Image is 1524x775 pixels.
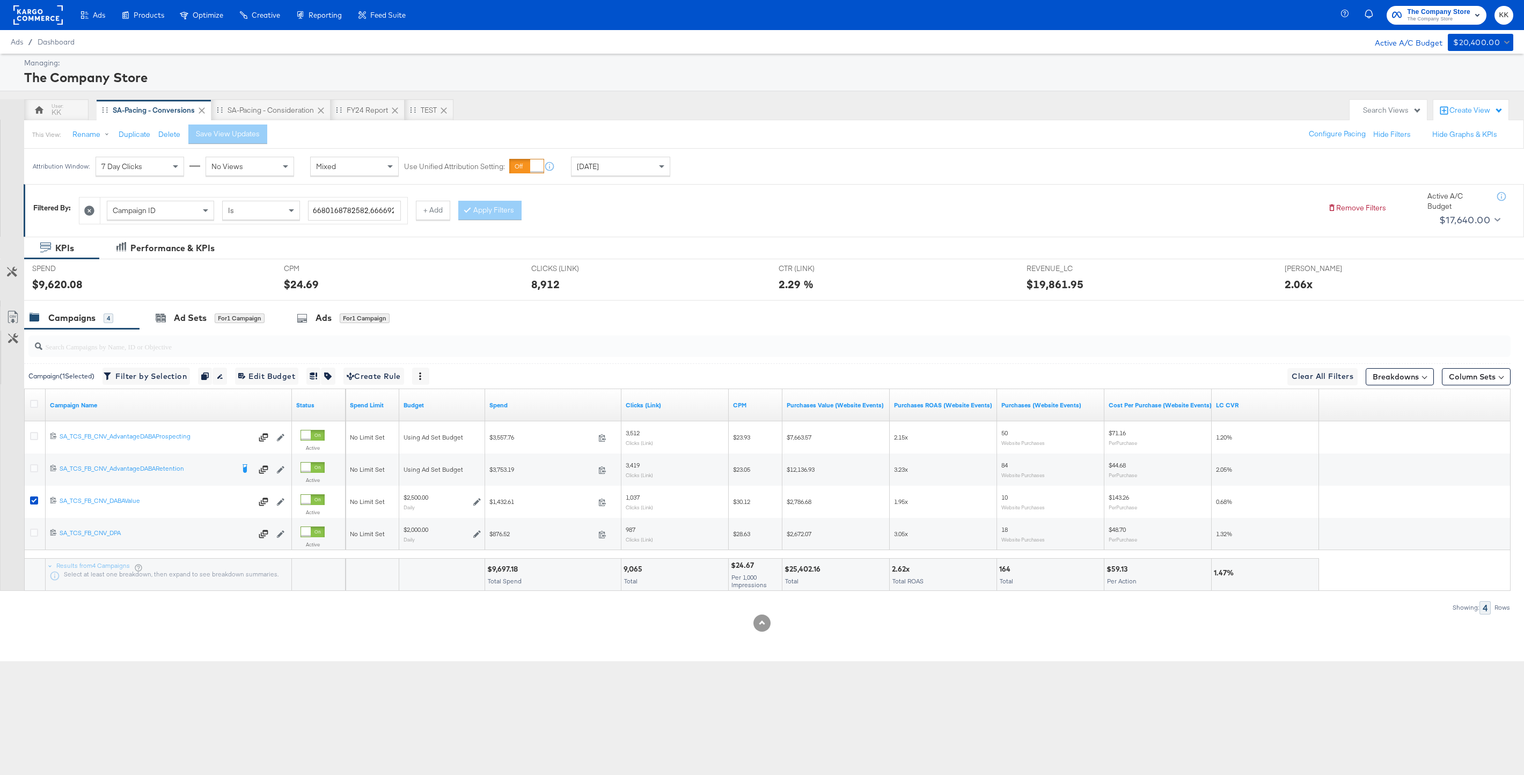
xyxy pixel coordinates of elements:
span: No Limit Set [350,530,385,538]
span: KK [1499,9,1509,21]
span: CTR (LINK) [779,264,859,274]
sub: Daily [404,504,415,510]
span: No Limit Set [350,465,385,473]
div: 4 [104,313,113,323]
span: $876.52 [489,530,594,538]
span: No Limit Set [350,433,385,441]
sub: Website Purchases [1001,472,1045,478]
span: $7,663.57 [787,433,811,441]
a: The total value of the purchase actions divided by spend tracked by your Custom Audience pixel on... [894,401,993,410]
div: Attribution Window: [32,163,90,170]
sub: Website Purchases [1001,536,1045,543]
span: $1,432.61 [489,498,594,506]
label: Active [301,541,325,548]
span: 10 [1001,494,1008,502]
div: Drag to reorder tab [410,107,416,113]
span: 3.05x [894,530,908,538]
span: [DATE] [577,162,599,171]
sub: Website Purchases [1001,504,1045,510]
span: Total ROAS [892,577,924,586]
div: Drag to reorder tab [217,107,223,113]
div: Search Views [1363,105,1422,115]
div: $24.69 [284,276,319,292]
span: SPEND [32,264,113,274]
span: Optimize [193,11,223,19]
div: $59.13 [1107,565,1131,575]
span: Mixed [316,162,336,171]
div: $9,620.08 [32,276,83,292]
div: 1.47% [1214,568,1237,579]
span: Total [624,577,638,586]
a: SA_TCS_FB_CNV_DABAValue [60,496,252,507]
span: 1.95x [894,498,908,506]
input: Search Campaigns by Name, ID or Objective [42,332,1371,353]
span: The Company Store [1407,6,1470,18]
a: The number of clicks on links appearing on your ad or Page that direct people to your sites off F... [626,401,724,410]
sub: Per Purchase [1109,472,1137,478]
div: $19,861.95 [1027,276,1083,292]
span: Feed Suite [370,11,406,19]
span: 0.68% [1216,498,1232,506]
span: CLICKS (LINK) [531,264,612,274]
button: KK [1494,6,1513,25]
a: Your campaign name. [50,401,288,410]
label: Active [301,444,325,451]
button: Clear All Filters [1287,368,1358,385]
span: 3.23x [894,465,908,473]
span: [PERSON_NAME] [1285,264,1365,274]
span: Filter by Selection [106,370,187,383]
span: $3,557.76 [489,434,594,442]
div: Drag to reorder tab [336,107,342,113]
div: Rows [1494,604,1511,611]
a: SA_TCS_FB_CNV_AdvantageDABARetention [60,464,233,475]
span: No Limit Set [350,498,385,506]
span: 1,037 [626,494,640,502]
span: 18 [1001,526,1008,534]
button: Hide Filters [1373,129,1411,140]
span: Edit Budget [238,370,295,383]
span: $71.16 [1109,429,1126,437]
div: 164 [999,565,1014,575]
button: Breakdowns [1366,368,1434,385]
span: $30.12 [733,498,750,506]
div: $20,400.00 [1453,36,1500,49]
span: Campaign ID [113,206,156,215]
div: $9,697.18 [487,565,521,575]
div: SA_TCS_FB_CNV_AdvantageDABARetention [60,464,233,473]
div: Create View [1449,105,1503,116]
span: 2.05% [1216,465,1232,473]
div: Ads [316,312,332,324]
div: Ad Sets [174,312,207,324]
a: If set, this is the maximum spend for your campaign. [350,401,395,410]
span: $48.70 [1109,526,1126,534]
button: $20,400.00 [1448,34,1513,51]
div: Performance & KPIs [130,242,215,254]
a: The average cost for each purchase tracked by your Custom Audience pixel on your website after pe... [1109,401,1212,410]
span: Is [228,206,234,215]
span: 2.15x [894,433,908,441]
span: Create Rule [347,370,401,383]
span: Total [1000,577,1013,586]
span: / [23,38,38,46]
button: Column Sets [1442,368,1511,385]
span: REVENUE_LC [1027,264,1107,274]
a: The maximum amount you're willing to spend on your ads, on average each day or over the lifetime ... [404,401,481,410]
span: Ads [11,38,23,46]
button: + Add [416,201,450,220]
span: 84 [1001,462,1008,470]
a: The total amount spent to date. [489,401,617,410]
div: This View: [32,130,61,139]
div: 9,065 [624,565,646,575]
div: Campaign ( 1 Selected) [28,371,94,381]
span: Total Spend [488,577,522,586]
div: FY24 Report [347,105,388,115]
sub: Clicks (Link) [626,440,653,446]
span: $23.93 [733,433,750,441]
a: The average cost you've paid to have 1,000 impressions of your ad. [733,401,778,410]
span: $143.26 [1109,494,1129,502]
div: Filtered By: [33,203,71,213]
div: SA-Pacing - Consideration [228,105,314,115]
div: for 1 Campaign [215,313,265,323]
div: $2,000.00 [404,526,428,535]
span: Products [134,11,164,19]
